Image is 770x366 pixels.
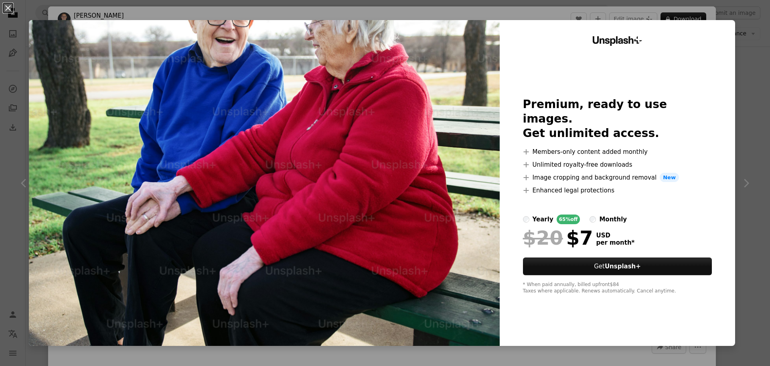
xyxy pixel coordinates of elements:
[599,215,627,224] div: monthly
[596,239,635,246] span: per month *
[523,282,712,294] div: * When paid annually, billed upfront $84 Taxes where applicable. Renews automatically. Cancel any...
[523,227,593,248] div: $7
[660,173,679,182] span: New
[523,227,563,248] span: $20
[523,258,712,275] button: GetUnsplash+
[605,263,641,270] strong: Unsplash+
[523,216,529,223] input: yearly65%off
[590,216,596,223] input: monthly
[523,186,712,195] li: Enhanced legal protections
[523,97,712,141] h2: Premium, ready to use images. Get unlimited access.
[523,160,712,170] li: Unlimited royalty-free downloads
[523,173,712,182] li: Image cropping and background removal
[596,232,635,239] span: USD
[533,215,553,224] div: yearly
[523,147,712,157] li: Members-only content added monthly
[557,215,580,224] div: 65% off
